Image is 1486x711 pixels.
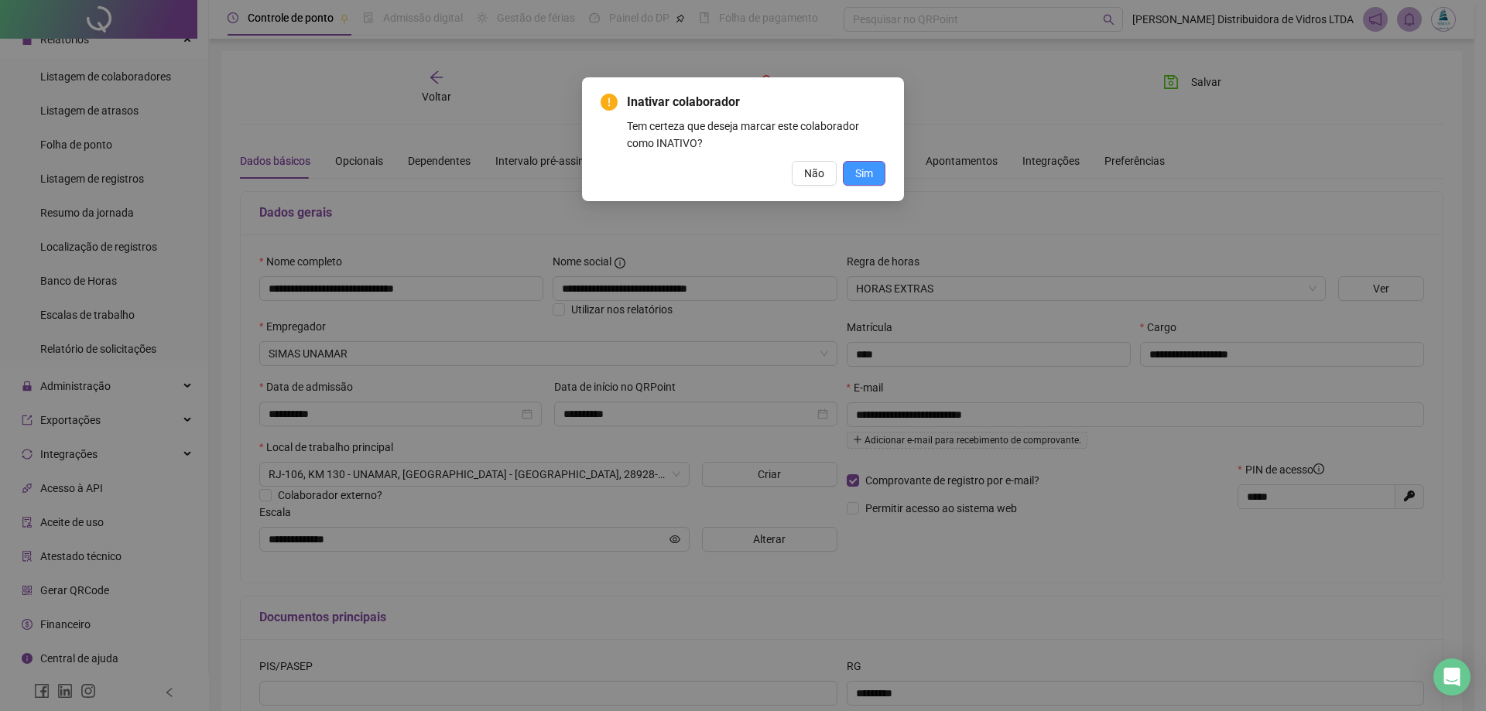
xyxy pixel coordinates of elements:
[627,93,885,111] span: Inativar colaborador
[855,165,873,182] span: Sim
[601,94,618,111] span: exclamation-circle
[804,165,824,182] span: Não
[1433,658,1471,696] div: Open Intercom Messenger
[627,118,885,152] div: Tem certeza que deseja marcar este colaborador como INATIVO?
[792,161,837,186] button: Não
[843,161,885,186] button: Sim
